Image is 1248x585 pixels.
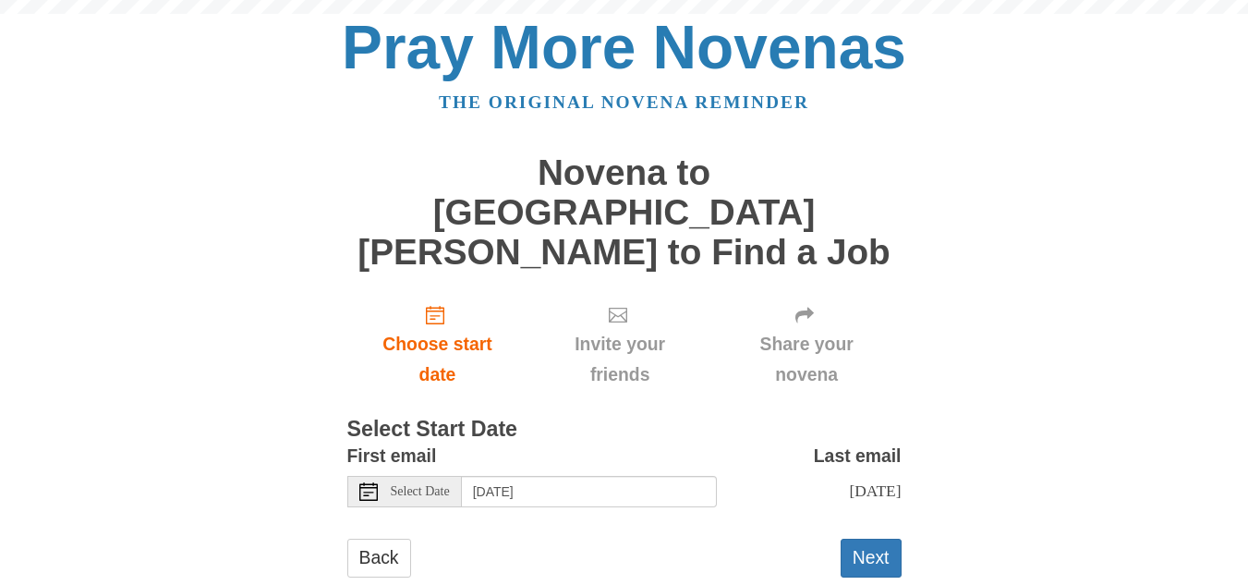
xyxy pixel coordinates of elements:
[546,329,693,390] span: Invite your friends
[347,441,437,471] label: First email
[347,539,411,577] a: Back
[731,329,883,390] span: Share your novena
[849,481,901,500] span: [DATE]
[712,290,902,400] div: Click "Next" to confirm your start date first.
[439,92,809,112] a: The original novena reminder
[347,153,902,272] h1: Novena to [GEOGRAPHIC_DATA][PERSON_NAME] to Find a Job
[527,290,711,400] div: Click "Next" to confirm your start date first.
[391,485,450,498] span: Select Date
[347,290,528,400] a: Choose start date
[347,418,902,442] h3: Select Start Date
[814,441,902,471] label: Last email
[342,13,906,81] a: Pray More Novenas
[841,539,902,577] button: Next
[366,329,510,390] span: Choose start date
